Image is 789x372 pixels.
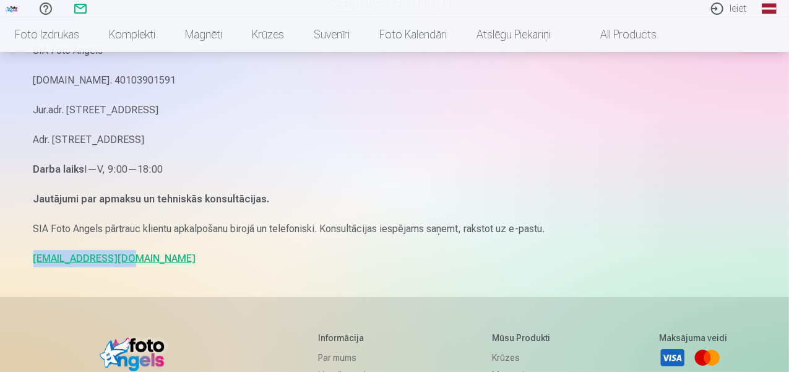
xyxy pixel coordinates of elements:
a: Komplekti [94,17,170,52]
a: Foto kalendāri [364,17,462,52]
h5: Mūsu produkti [492,332,557,344]
p: Adr. [STREET_ADDRESS] [33,131,756,149]
a: Visa [659,344,686,371]
a: Mastercard [694,344,721,371]
p: Jur.adr. [STREET_ADDRESS] [33,102,756,119]
a: Suvenīri [299,17,364,52]
img: /fa1 [5,5,19,12]
h5: Informācija [319,332,390,344]
a: Krūzes [237,17,299,52]
strong: Darba laiks [33,163,85,175]
a: Par mums [319,349,390,366]
a: Atslēgu piekariņi [462,17,566,52]
a: All products [566,17,671,52]
h5: Maksājuma veidi [659,332,727,344]
p: [DOMAIN_NAME]. 40103901591 [33,72,756,89]
a: [EMAIL_ADDRESS][DOMAIN_NAME] [33,253,196,264]
a: Krūzes [492,349,557,366]
a: Magnēti [170,17,237,52]
p: SIA Foto Angels pārtrauc klientu apkalpošanu birojā un telefoniski. Konsultācijas iespējams saņem... [33,220,756,238]
strong: Jautājumi par apmaksu un tehniskās konsultācijas. [33,193,270,205]
p: I—V, 9:00—18:00 [33,161,756,178]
